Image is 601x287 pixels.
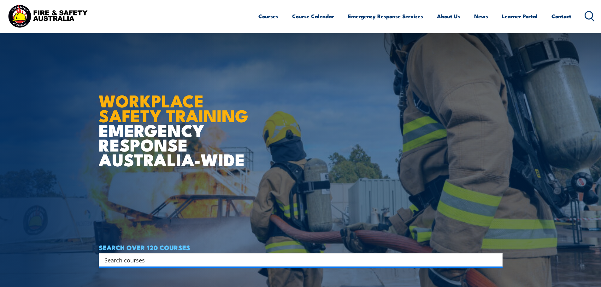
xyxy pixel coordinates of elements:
a: Learner Portal [502,8,538,25]
button: Search magnifier button [492,255,500,264]
input: Search input [104,255,489,265]
a: Contact [551,8,571,25]
a: About Us [437,8,460,25]
a: Courses [258,8,278,25]
h4: SEARCH OVER 120 COURSES [99,244,503,251]
form: Search form [106,255,490,264]
a: News [474,8,488,25]
strong: WORKPLACE SAFETY TRAINING [99,87,248,128]
a: Emergency Response Services [348,8,423,25]
h1: EMERGENCY RESPONSE AUSTRALIA-WIDE [99,77,253,167]
a: Course Calendar [292,8,334,25]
